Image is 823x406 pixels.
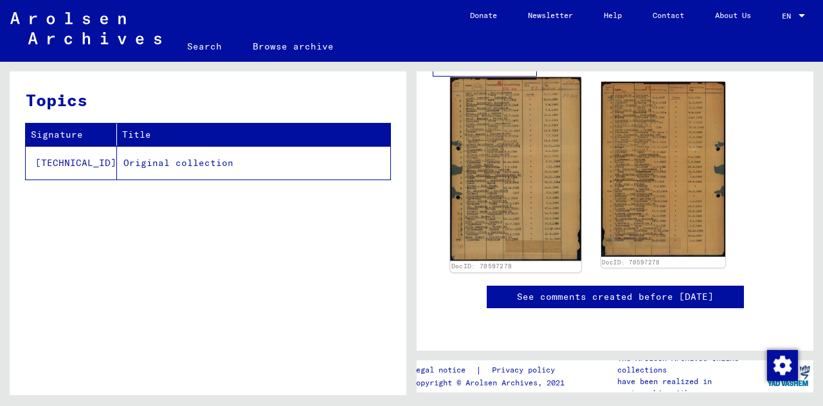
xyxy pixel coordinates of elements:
p: Copyright © Arolsen Archives, 2021 [411,377,570,389]
a: See comments created before [DATE] [517,290,714,304]
td: [TECHNICAL_ID] [26,146,117,180]
a: Privacy policy [482,364,570,377]
a: Legal notice [411,364,476,377]
a: Browse archive [237,31,349,62]
img: Change consent [767,350,798,381]
p: The Arolsen Archives online collections [617,353,764,376]
th: Signature [26,124,117,146]
th: Title [117,124,390,146]
img: 001.jpg [450,77,581,261]
a: DocID: 70597278 [602,259,660,266]
a: Search [172,31,237,62]
a: DocID: 70597278 [451,263,512,270]
img: yv_logo.png [764,360,813,392]
h3: Topics [26,88,390,113]
span: EN [782,12,796,21]
img: 002.jpg [601,82,726,257]
img: Arolsen_neg.svg [10,12,161,44]
td: Original collection [117,146,390,180]
div: | [411,364,570,377]
p: have been realized in partnership with [617,376,764,399]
